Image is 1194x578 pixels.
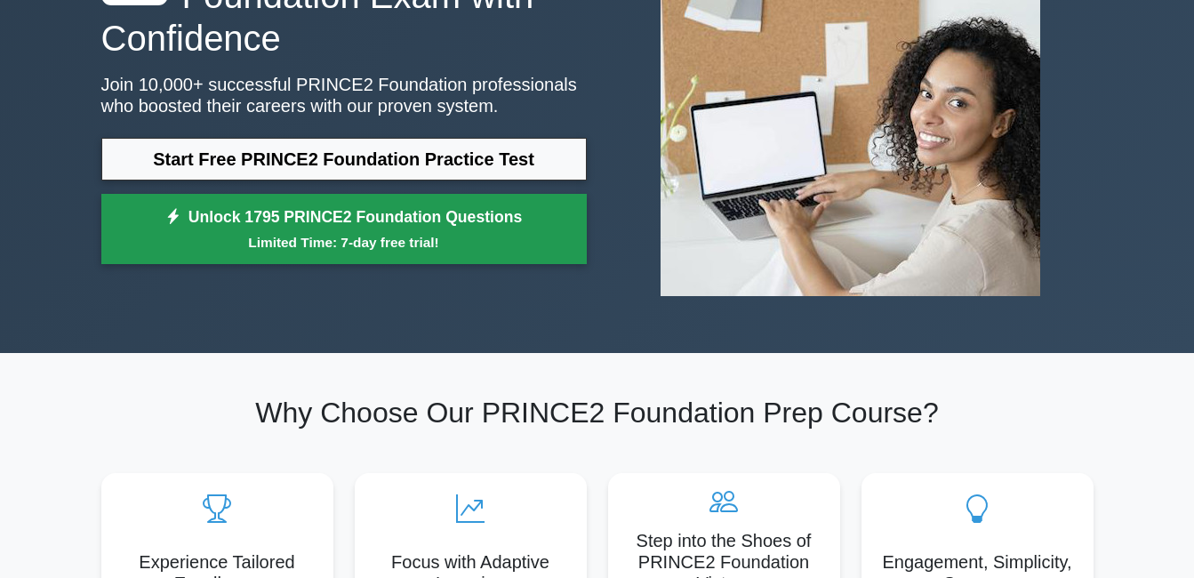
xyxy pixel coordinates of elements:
small: Limited Time: 7-day free trial! [124,232,565,253]
a: Start Free PRINCE2 Foundation Practice Test [101,138,587,181]
h2: Why Choose Our PRINCE2 Foundation Prep Course? [101,396,1094,429]
p: Join 10,000+ successful PRINCE2 Foundation professionals who boosted their careers with our prove... [101,74,587,116]
a: Unlock 1795 PRINCE2 Foundation QuestionsLimited Time: 7-day free trial! [101,194,587,265]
